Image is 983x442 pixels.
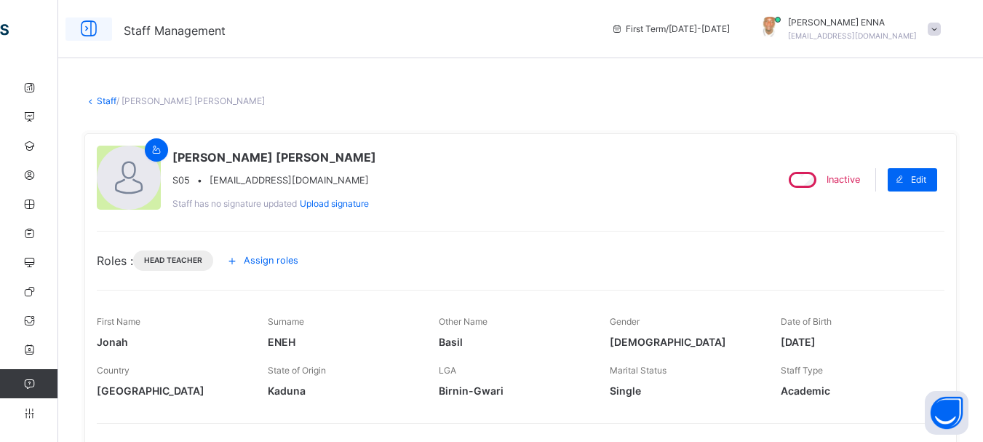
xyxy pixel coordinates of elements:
span: Assign roles [244,253,298,267]
button: Open asap [925,391,968,435]
span: Staff has no signature updated [172,198,297,209]
span: Surname [268,316,304,327]
span: ENEH [268,334,417,350]
span: Marital Status [610,365,666,376]
span: Basil [439,334,588,350]
a: Staff [97,95,116,106]
span: Staff Management [124,23,226,38]
span: Staff Type [781,365,823,376]
span: Kaduna [268,383,417,398]
span: Roles : [97,252,133,269]
span: Edit [911,173,926,186]
span: Birnin-Gwari [439,383,588,398]
span: session/term information [611,23,730,36]
span: Other Name [439,316,487,327]
span: Inactive [827,174,860,185]
span: / [PERSON_NAME] [PERSON_NAME] [116,95,265,106]
span: Academic [781,383,930,398]
span: [PERSON_NAME] [PERSON_NAME] [172,149,376,166]
span: Jonah [97,334,246,350]
span: S05 [172,173,190,187]
span: First Name [97,316,140,327]
span: [EMAIL_ADDRESS][DOMAIN_NAME] [210,173,369,187]
span: [EMAIL_ADDRESS][DOMAIN_NAME] [788,31,917,40]
span: State of Origin [268,365,326,376]
span: [DEMOGRAPHIC_DATA] [610,334,759,350]
div: EMMANUEL ENNA [744,16,948,42]
span: [GEOGRAPHIC_DATA] [97,383,246,398]
span: LGA [439,365,456,376]
span: Upload signature [300,198,369,209]
span: [DATE] [781,334,930,350]
span: Single [610,383,759,398]
div: • [172,173,376,187]
span: [PERSON_NAME] ENNA [788,16,917,29]
span: Head Teacher [144,255,202,266]
span: Gender [610,316,640,327]
span: Country [97,365,130,376]
span: Date of Birth [781,316,832,327]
